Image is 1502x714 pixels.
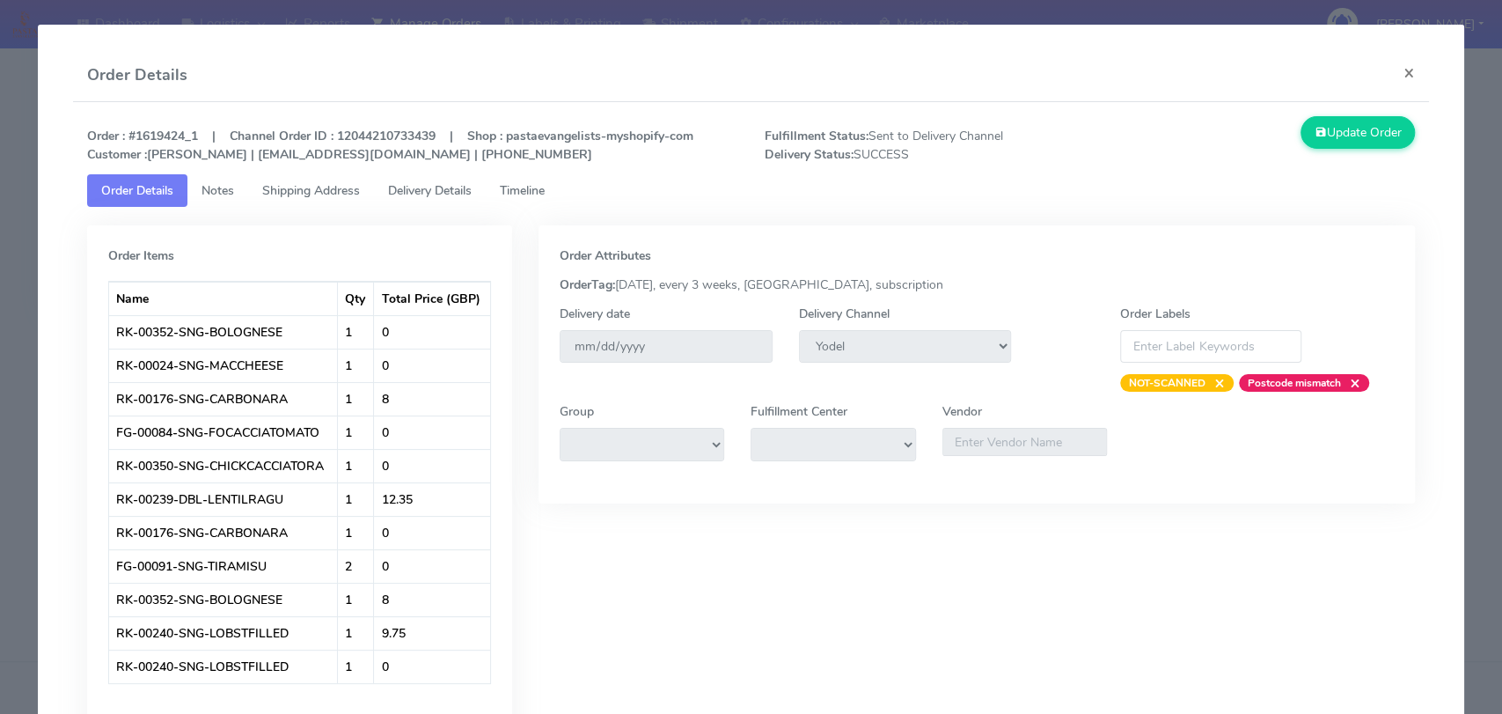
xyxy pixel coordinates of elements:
strong: OrderTag: [560,276,615,293]
strong: Customer : [87,146,147,163]
td: 0 [374,449,490,482]
td: RK-00176-SNG-CARBONARA [109,382,338,416]
td: 1 [338,449,374,482]
td: 0 [374,516,490,549]
td: 1 [338,382,374,416]
label: Group [560,402,594,421]
td: RK-00239-DBL-LENTILRAGU [109,482,338,516]
td: 9.75 [374,616,490,650]
td: RK-00350-SNG-CHICKCACCIATORA [109,449,338,482]
th: Total Price (GBP) [374,282,490,315]
td: 1 [338,583,374,616]
span: Order Details [101,182,173,199]
td: 1 [338,516,374,549]
td: 0 [374,416,490,449]
td: 0 [374,349,490,382]
td: FG-00084-SNG-FOCACCIATOMATO [109,416,338,449]
td: 12.35 [374,482,490,516]
label: Order Labels [1120,305,1191,323]
strong: Postcode mismatch [1248,376,1341,390]
td: 1 [338,650,374,683]
td: 0 [374,549,490,583]
strong: Fulfillment Status: [764,128,868,144]
h4: Order Details [87,63,187,87]
span: Sent to Delivery Channel SUCCESS [751,127,1089,164]
td: FG-00091-SNG-TIRAMISU [109,549,338,583]
td: RK-00024-SNG-MACCHEESE [109,349,338,382]
button: Close [1389,49,1429,96]
td: RK-00240-SNG-LOBSTFILLED [109,650,338,683]
div: [DATE], every 3 weeks, [GEOGRAPHIC_DATA], subscription [546,276,1407,294]
td: 0 [374,315,490,349]
td: RK-00240-SNG-LOBSTFILLED [109,616,338,650]
span: × [1341,374,1360,392]
ul: Tabs [87,174,1415,207]
strong: Order : #1619424_1 | Channel Order ID : 12044210733439 | Shop : pastaevangelists-myshopify-com [P... [87,128,693,163]
td: RK-00176-SNG-CARBONARA [109,516,338,549]
span: Delivery Details [388,182,472,199]
strong: Order Attributes [560,247,651,264]
span: Timeline [500,182,545,199]
td: 1 [338,482,374,516]
td: 8 [374,583,490,616]
span: × [1205,374,1225,392]
td: 0 [374,650,490,683]
label: Vendor [942,402,982,421]
strong: Order Items [108,247,174,264]
strong: NOT-SCANNED [1129,376,1205,390]
input: Enter Label Keywords [1120,330,1301,363]
span: Notes [201,182,234,199]
input: Enter Vendor Name [942,428,1107,456]
td: 2 [338,549,374,583]
td: 8 [374,382,490,416]
td: 1 [338,315,374,349]
label: Delivery Channel [799,305,890,323]
td: 1 [338,416,374,449]
td: RK-00352-SNG-BOLOGNESE [109,315,338,349]
td: RK-00352-SNG-BOLOGNESE [109,583,338,616]
th: Name [109,282,338,315]
td: 1 [338,349,374,382]
th: Qty [338,282,374,315]
strong: Delivery Status: [764,146,853,163]
td: 1 [338,616,374,650]
label: Delivery date [560,305,630,323]
span: Shipping Address [262,182,360,199]
button: Update Order [1301,116,1415,149]
label: Fulfillment Center [751,402,847,421]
